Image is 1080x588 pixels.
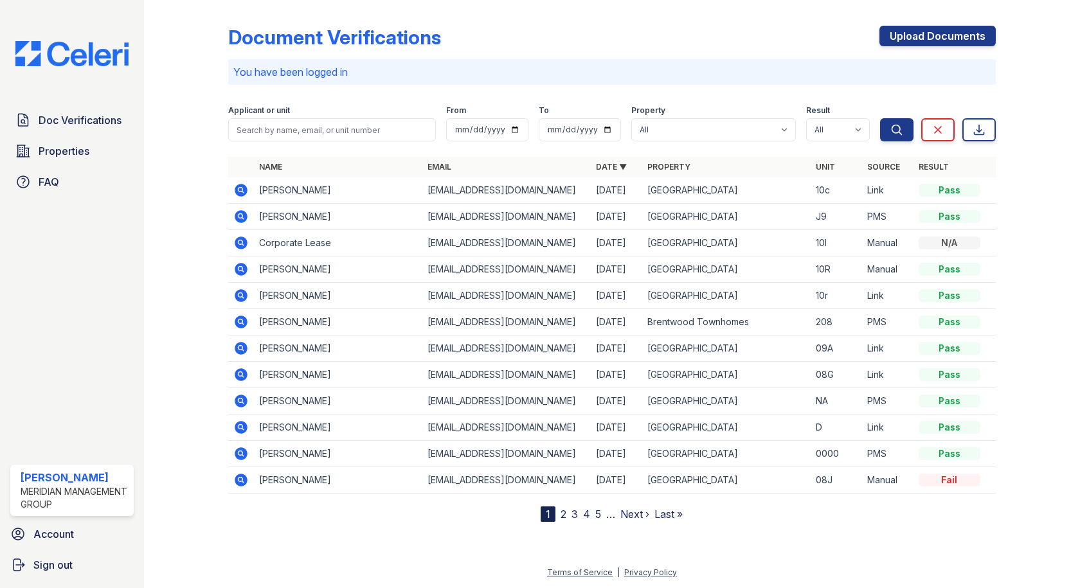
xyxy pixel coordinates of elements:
td: [GEOGRAPHIC_DATA] [642,467,811,494]
td: Manual [862,230,914,256]
td: Brentwood Townhomes [642,309,811,335]
td: 208 [811,309,862,335]
td: [PERSON_NAME] [254,388,422,414]
td: 08J [811,467,862,494]
label: From [446,105,466,116]
td: 09A [811,335,862,362]
div: Fail [919,474,980,486]
td: [DATE] [591,177,642,204]
td: Link [862,177,914,204]
a: 3 [571,508,578,521]
label: Property [631,105,665,116]
td: [PERSON_NAME] [254,414,422,441]
div: | [617,567,620,577]
td: 10R [811,256,862,283]
a: Upload Documents [879,26,996,46]
td: PMS [862,441,914,467]
label: Result [806,105,830,116]
td: 10c [811,177,862,204]
div: Pass [919,447,980,460]
td: Manual [862,256,914,283]
div: Document Verifications [228,26,441,49]
td: [PERSON_NAME] [254,335,422,362]
span: Doc Verifications [39,112,122,128]
div: 1 [541,506,555,522]
td: [GEOGRAPHIC_DATA] [642,256,811,283]
a: 2 [561,508,566,521]
label: Applicant or unit [228,105,290,116]
td: [PERSON_NAME] [254,362,422,388]
td: [GEOGRAPHIC_DATA] [642,335,811,362]
td: [EMAIL_ADDRESS][DOMAIN_NAME] [422,283,591,309]
td: [EMAIL_ADDRESS][DOMAIN_NAME] [422,441,591,467]
td: Manual [862,467,914,494]
div: Pass [919,210,980,223]
a: 4 [583,508,590,521]
img: CE_Logo_Blue-a8612792a0a2168367f1c8372b55b34899dd931a85d93a1a3d3e32e68fde9ad4.png [5,41,139,66]
input: Search by name, email, or unit number [228,118,435,141]
td: [PERSON_NAME] [254,177,422,204]
a: Account [5,521,139,547]
td: Link [862,362,914,388]
td: [EMAIL_ADDRESS][DOMAIN_NAME] [422,230,591,256]
div: Pass [919,316,980,328]
td: [EMAIL_ADDRESS][DOMAIN_NAME] [422,309,591,335]
span: FAQ [39,174,59,190]
div: Pass [919,263,980,276]
td: [DATE] [591,335,642,362]
td: [GEOGRAPHIC_DATA] [642,388,811,414]
div: [PERSON_NAME] [21,470,129,485]
a: Email [428,162,451,172]
a: Next › [620,508,649,521]
td: [DATE] [591,230,642,256]
span: Account [33,526,74,542]
span: Sign out [33,557,73,573]
td: [PERSON_NAME] [254,204,422,230]
td: [DATE] [591,256,642,283]
div: Pass [919,289,980,302]
a: Property [647,162,690,172]
div: Pass [919,184,980,197]
div: Pass [919,421,980,434]
td: PMS [862,388,914,414]
a: Name [259,162,282,172]
td: [EMAIL_ADDRESS][DOMAIN_NAME] [422,467,591,494]
td: Link [862,335,914,362]
td: Link [862,414,914,441]
span: Properties [39,143,89,159]
td: [GEOGRAPHIC_DATA] [642,230,811,256]
a: Last » [654,508,683,521]
label: To [539,105,549,116]
td: [DATE] [591,467,642,494]
td: [EMAIL_ADDRESS][DOMAIN_NAME] [422,335,591,362]
td: [EMAIL_ADDRESS][DOMAIN_NAME] [422,388,591,414]
td: [EMAIL_ADDRESS][DOMAIN_NAME] [422,362,591,388]
a: Terms of Service [547,567,613,577]
span: … [606,506,615,522]
td: [PERSON_NAME] [254,309,422,335]
td: [GEOGRAPHIC_DATA] [642,283,811,309]
td: PMS [862,309,914,335]
div: N/A [919,236,980,249]
div: Pass [919,368,980,381]
a: Source [867,162,900,172]
td: [DATE] [591,309,642,335]
td: [EMAIL_ADDRESS][DOMAIN_NAME] [422,177,591,204]
div: Meridian Management Group [21,485,129,511]
td: [DATE] [591,283,642,309]
td: [DATE] [591,414,642,441]
td: [DATE] [591,362,642,388]
a: Unit [816,162,835,172]
td: [DATE] [591,388,642,414]
td: D [811,414,862,441]
td: 0000 [811,441,862,467]
a: Doc Verifications [10,107,134,133]
a: Privacy Policy [624,567,677,577]
a: Sign out [5,552,139,578]
div: Pass [919,395,980,407]
td: [GEOGRAPHIC_DATA] [642,414,811,441]
td: [DATE] [591,204,642,230]
td: [EMAIL_ADDRESS][DOMAIN_NAME] [422,204,591,230]
td: [PERSON_NAME] [254,467,422,494]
